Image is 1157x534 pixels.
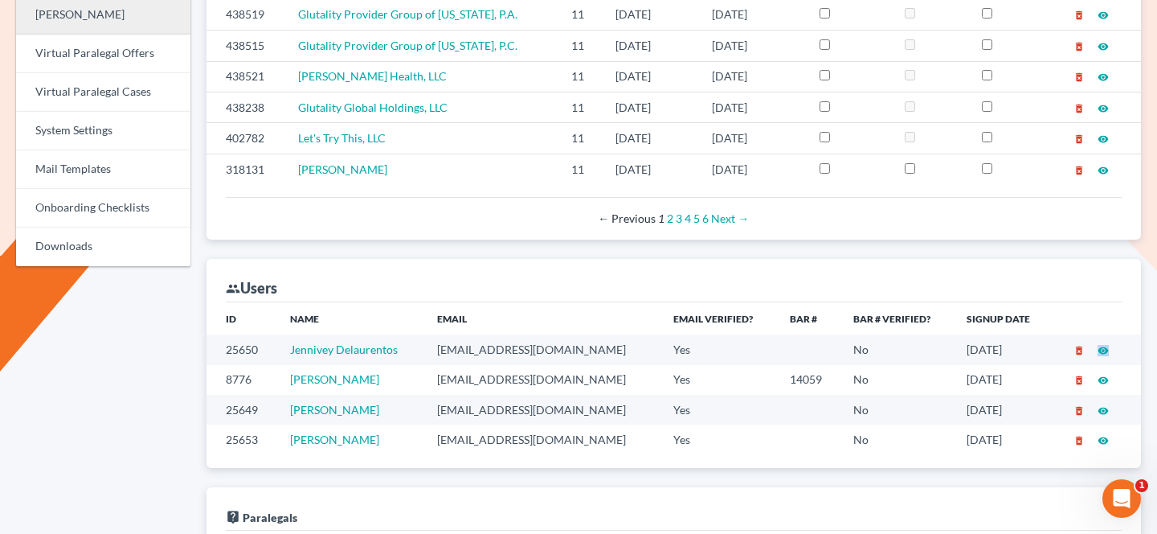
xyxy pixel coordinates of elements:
a: delete_forever [1073,162,1085,176]
td: [DATE] [603,154,698,184]
div: Users [226,278,277,298]
i: delete_forever [1073,165,1085,176]
a: Page 4 [685,212,691,225]
td: [DATE] [954,365,1052,395]
a: Page 3 [676,212,682,225]
td: [EMAIL_ADDRESS][DOMAIN_NAME] [424,395,660,425]
a: delete_forever [1073,403,1085,417]
i: delete_forever [1073,10,1085,21]
i: visibility [1098,72,1109,83]
td: 14059 [777,365,840,395]
span: Previous page [598,212,656,225]
i: delete_forever [1073,103,1085,114]
a: visibility [1098,69,1109,83]
a: Virtual Paralegal Cases [16,73,190,112]
td: No [840,395,954,425]
a: Downloads [16,228,190,266]
td: [EMAIL_ADDRESS][DOMAIN_NAME] [424,335,660,364]
th: ID [206,302,277,335]
i: visibility [1098,405,1109,417]
td: 8776 [206,365,277,395]
a: delete_forever [1073,101,1085,114]
td: Yes [660,395,776,425]
td: [DATE] [954,395,1052,425]
a: Mail Templates [16,150,190,189]
td: [DATE] [699,123,807,154]
a: Glutality Global Holdings, LLC [298,101,448,114]
td: 438521 [206,61,285,92]
td: 25649 [206,395,277,425]
a: [PERSON_NAME] [298,162,387,176]
iframe: Intercom live chat [1102,479,1141,518]
a: Virtual Paralegal Offers [16,35,190,73]
i: visibility [1098,103,1109,114]
td: No [840,425,954,454]
td: 11 [558,31,603,61]
a: delete_forever [1073,69,1085,83]
a: delete_forever [1073,7,1085,21]
a: visibility [1098,39,1109,52]
a: delete_forever [1073,433,1085,446]
a: Onboarding Checklists [16,189,190,228]
a: Page 5 [693,212,700,225]
td: 402782 [206,123,285,154]
td: 25650 [206,335,277,364]
td: [DATE] [603,123,698,154]
td: [DATE] [603,92,698,122]
i: live_help [226,510,240,524]
a: visibility [1098,403,1109,417]
a: Next page [711,212,749,225]
a: [PERSON_NAME] Health, LLC [298,69,447,83]
i: group [226,281,240,296]
td: 438515 [206,31,285,61]
i: visibility [1098,345,1109,356]
a: delete_forever [1073,343,1085,356]
td: [EMAIL_ADDRESS][DOMAIN_NAME] [424,365,660,395]
i: delete_forever [1073,375,1085,386]
i: visibility [1098,435,1109,446]
i: delete_forever [1073,345,1085,356]
i: delete_forever [1073,405,1085,417]
a: [PERSON_NAME] [290,433,379,446]
i: visibility [1098,10,1109,21]
a: delete_forever [1073,372,1085,386]
a: System Settings [16,112,190,150]
i: visibility [1098,41,1109,52]
a: visibility [1098,162,1109,176]
td: [DATE] [603,61,698,92]
td: 11 [558,61,603,92]
a: visibility [1098,101,1109,114]
i: visibility [1098,133,1109,145]
th: Bar # [777,302,840,335]
td: 11 [558,154,603,184]
span: Paralegals [243,511,297,524]
td: Yes [660,335,776,364]
a: [PERSON_NAME] [290,403,379,417]
td: [DATE] [699,154,807,184]
em: Page 1 [658,212,664,225]
a: Jennivey Delaurentos [290,343,398,356]
span: Glutality Provider Group of [US_STATE], P.A. [298,7,517,21]
td: No [840,335,954,364]
i: visibility [1098,165,1109,176]
td: [DATE] [603,31,698,61]
a: Page 6 [702,212,709,225]
a: visibility [1098,343,1109,356]
td: [DATE] [699,92,807,122]
a: Let's Try This, LLC [298,131,386,145]
a: visibility [1098,372,1109,386]
th: Signup Date [954,302,1052,335]
a: Glutality Provider Group of [US_STATE], P.C. [298,39,517,52]
td: [DATE] [954,335,1052,364]
a: visibility [1098,131,1109,145]
td: [DATE] [699,31,807,61]
td: 11 [558,123,603,154]
div: Pagination [239,211,1109,227]
a: delete_forever [1073,131,1085,145]
td: Yes [660,425,776,454]
span: 1 [1135,479,1148,492]
a: delete_forever [1073,39,1085,52]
